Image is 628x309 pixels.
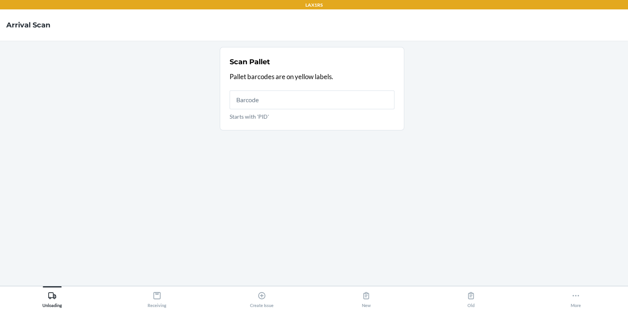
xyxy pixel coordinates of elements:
[571,288,581,308] div: More
[6,20,50,30] h4: Arrival Scan
[230,57,270,67] h2: Scan Pallet
[523,286,628,308] button: More
[250,288,274,308] div: Create Issue
[467,288,475,308] div: Old
[230,90,394,109] input: Starts with 'PID'
[230,112,394,121] p: Starts with 'PID'
[314,286,419,308] button: New
[105,286,210,308] button: Receiving
[305,2,323,9] p: LAX1RS
[209,286,314,308] button: Create Issue
[230,72,394,82] p: Pallet barcodes are on yellow labels.
[148,288,166,308] div: Receiving
[419,286,524,308] button: Old
[362,288,371,308] div: New
[42,288,62,308] div: Unloading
